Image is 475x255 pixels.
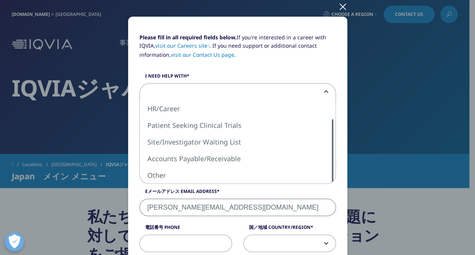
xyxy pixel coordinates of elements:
a: visit our Careers site [155,42,210,49]
strong: Please fill in all required fields below. [139,34,237,41]
p: If you're interested in a career with IQVIA, . If you need support or additional contact informat... [139,33,336,65]
label: Eメールアドレス Email Address [139,188,336,199]
button: 優先設定センターを開く [5,232,24,251]
label: I need help with [139,73,336,83]
label: 国／地域 Country/Region [243,224,336,235]
li: HR/Career [140,100,330,117]
li: Site/Investigator Waiting List [140,134,330,150]
li: Other [140,167,330,183]
li: Accounts Payable/Receivable [140,150,330,167]
li: Patient Seeking Clinical Trials [140,117,330,134]
label: 電話番号 Phone [139,224,232,235]
a: visit our Contact Us page [171,51,234,58]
